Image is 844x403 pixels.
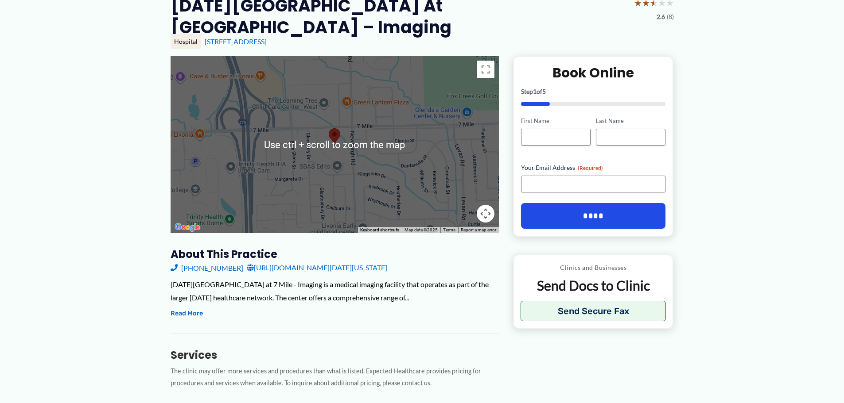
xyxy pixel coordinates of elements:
[477,205,494,223] button: Map camera controls
[477,61,494,78] button: Toggle fullscreen view
[596,117,665,125] label: Last Name
[205,37,267,46] a: [STREET_ADDRESS]
[521,88,666,95] p: Step of
[247,261,387,274] a: [URL][DOMAIN_NAME][DATE][US_STATE]
[173,222,202,233] a: Open this area in Google Maps (opens a new window)
[533,88,537,95] span: 1
[171,34,201,49] div: Hospital
[657,11,665,23] span: 2.6
[521,277,666,294] p: Send Docs to Clinic
[171,348,499,362] h3: Services
[521,262,666,273] p: Clinics and Businesses
[171,261,243,274] a: [PHONE_NUMBER]
[171,308,203,319] button: Read More
[578,165,603,171] span: (Required)
[542,88,546,95] span: 5
[461,227,496,232] a: Report a map error
[360,227,399,233] button: Keyboard shortcuts
[173,222,202,233] img: Google
[521,301,666,321] button: Send Secure Fax
[171,365,499,389] p: The clinic may offer more services and procedures than what is listed. Expected Healthcare provid...
[404,227,438,232] span: Map data ©2025
[521,117,591,125] label: First Name
[443,227,455,232] a: Terms (opens in new tab)
[521,64,666,81] h2: Book Online
[171,278,499,304] div: [DATE][GEOGRAPHIC_DATA] at 7 Mile - Imaging is a medical imaging facility that operates as part o...
[521,163,666,172] label: Your Email Address
[667,11,674,23] span: (8)
[171,247,499,261] h3: About this practice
